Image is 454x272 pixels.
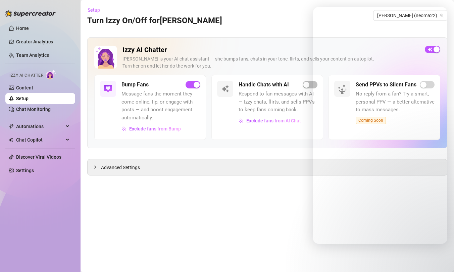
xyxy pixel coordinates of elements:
h2: Izzy AI Chatter [122,46,419,54]
img: Chat Copilot [9,138,13,142]
a: Content [16,85,33,90]
span: Exclude fans from Bump [129,126,181,131]
span: Chat Copilot [16,134,64,145]
img: Izzy AI Chatter [94,46,117,69]
span: Respond to fan messages with AI — Izzy chats, flirts, and sells PPVs to keep fans coming back. [239,90,317,114]
span: Setup [88,7,100,13]
iframe: Intercom live chat [313,7,447,244]
a: Creator Analytics [16,36,70,47]
span: Message fans the moment they come online, tip, or engage with posts — and boost engagement automa... [121,90,200,122]
div: [PERSON_NAME] is your AI chat assistant — she bumps fans, chats in your tone, flirts, and sells y... [122,55,419,70]
a: Chat Monitoring [16,107,51,112]
h3: Turn Izzy On/Off for [PERSON_NAME] [87,15,222,26]
a: Home [16,26,29,31]
span: collapsed [93,165,97,169]
div: collapsed [93,163,101,171]
button: Exclude fans from AI Chat [239,115,301,126]
button: Exclude fans from Bump [121,123,181,134]
h5: Bump Fans [121,81,149,89]
img: svg%3e [122,126,127,131]
a: Settings [16,168,34,173]
iframe: Intercom live chat [431,249,447,265]
span: Izzy AI Chatter [9,72,43,79]
img: logo-BBDzfeDw.svg [5,10,56,17]
span: Exclude fans from AI Chat [246,118,301,123]
a: Team Analytics [16,52,49,58]
img: svg%3e [239,118,244,123]
img: svg%3e [104,85,112,93]
img: svg%3e [221,85,229,93]
button: Setup [87,5,105,15]
span: Automations [16,121,64,132]
a: Setup [16,96,29,101]
a: Discover Viral Videos [16,154,61,160]
img: AI Chatter [46,70,56,79]
span: Advanced Settings [101,164,140,171]
h5: Handle Chats with AI [239,81,289,89]
span: thunderbolt [9,124,14,129]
